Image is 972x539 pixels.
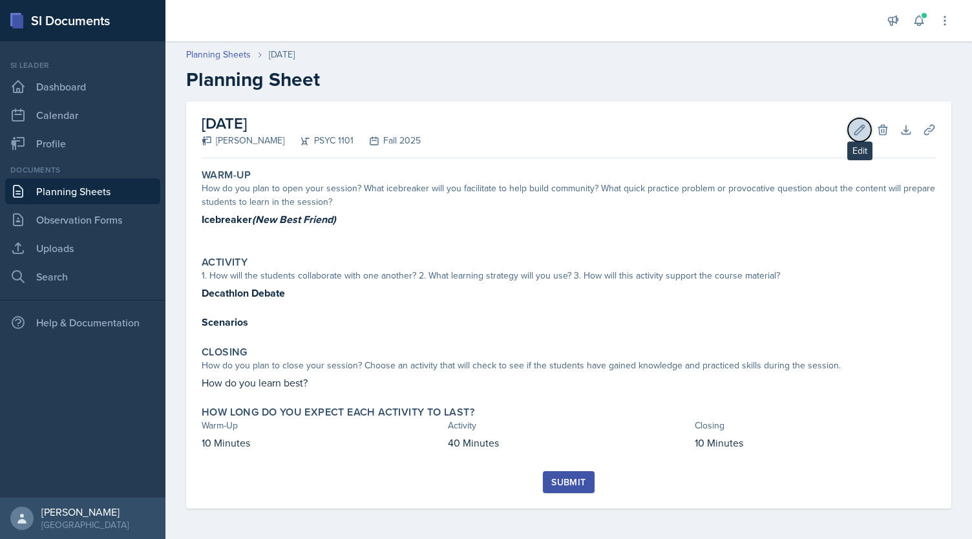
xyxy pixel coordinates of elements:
div: How do you plan to close your session? Choose an activity that will check to see if the students ... [202,359,936,372]
div: Fall 2025 [354,134,421,147]
p: 10 Minutes [202,435,443,450]
div: Closing [695,419,936,432]
p: How do you learn best? [202,375,936,390]
a: Dashboard [5,74,160,100]
strong: Icebreaker [202,212,336,227]
p: 40 Minutes [448,435,689,450]
h2: [DATE] [202,112,421,135]
div: [GEOGRAPHIC_DATA] [41,518,129,531]
div: 1. How will the students collaborate with one another? 2. What learning strategy will you use? 3.... [202,269,936,282]
strong: Decathlon Debate [202,286,285,301]
em: (New Best Friend) [252,212,336,227]
h2: Planning Sheet [186,68,951,91]
div: How do you plan to open your session? What icebreaker will you facilitate to help build community... [202,182,936,209]
div: PSYC 1101 [284,134,354,147]
strong: Scenarios [202,315,248,330]
a: Profile [5,131,160,156]
label: How long do you expect each activity to last? [202,406,474,419]
a: Planning Sheets [5,178,160,204]
label: Closing [202,346,248,359]
button: Submit [543,471,594,493]
label: Warm-Up [202,169,251,182]
label: Activity [202,256,248,269]
div: Help & Documentation [5,310,160,335]
div: Submit [551,477,586,487]
div: Si leader [5,59,160,71]
button: Edit [848,118,871,142]
div: Warm-Up [202,419,443,432]
a: Uploads [5,235,160,261]
div: [PERSON_NAME] [202,134,284,147]
div: Documents [5,164,160,176]
div: Activity [448,419,689,432]
a: Observation Forms [5,207,160,233]
div: [PERSON_NAME] [41,505,129,518]
a: Planning Sheets [186,48,251,61]
p: 10 Minutes [695,435,936,450]
div: [DATE] [269,48,295,61]
a: Calendar [5,102,160,128]
a: Search [5,264,160,290]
